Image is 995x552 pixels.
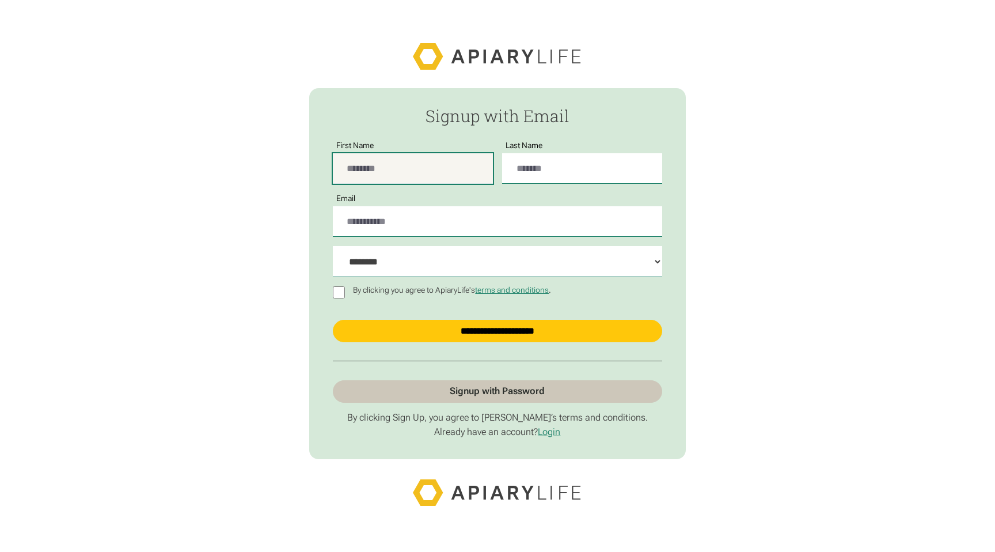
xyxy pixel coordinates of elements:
p: By clicking Sign Up, you agree to [PERSON_NAME]’s terms and conditions. [333,412,662,424]
label: Last Name [502,141,546,150]
form: Passwordless Signup [309,88,686,459]
a: Login [538,426,560,437]
a: terms and conditions [475,285,549,294]
a: Signup with Password [333,380,662,403]
p: Already have an account? [333,426,662,438]
h2: Signup with Email [333,107,662,125]
label: Email [333,194,359,203]
p: By clicking you agree to ApiaryLife's . [350,286,555,294]
label: First Name [333,141,378,150]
